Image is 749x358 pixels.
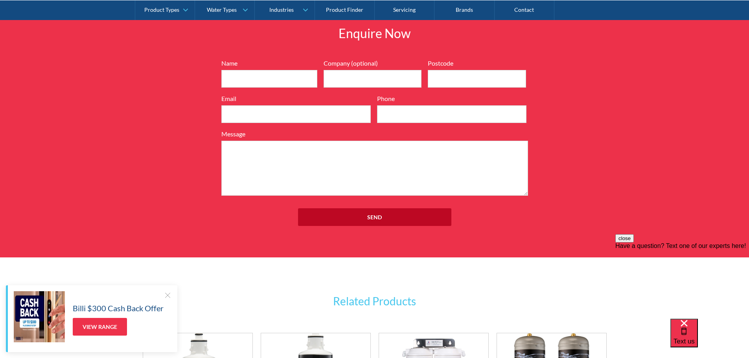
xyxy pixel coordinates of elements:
[298,208,451,226] input: Send
[221,59,317,68] label: Name
[615,234,749,329] iframe: podium webchat widget prompt
[377,94,526,103] label: Phone
[221,129,528,139] label: Message
[221,94,371,103] label: Email
[207,6,237,13] div: Water Types
[428,59,526,68] label: Postcode
[261,293,489,309] h3: Related Products
[14,291,65,342] img: Billi $300 Cash Back Offer
[144,6,179,13] div: Product Types
[73,318,127,336] a: View Range
[269,6,294,13] div: Industries
[324,59,422,68] label: Company (optional)
[73,302,164,314] h5: Billi $300 Cash Back Offer
[217,59,532,234] form: Full Width Form
[261,24,489,43] h2: Enquire Now
[670,319,749,358] iframe: podium webchat widget bubble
